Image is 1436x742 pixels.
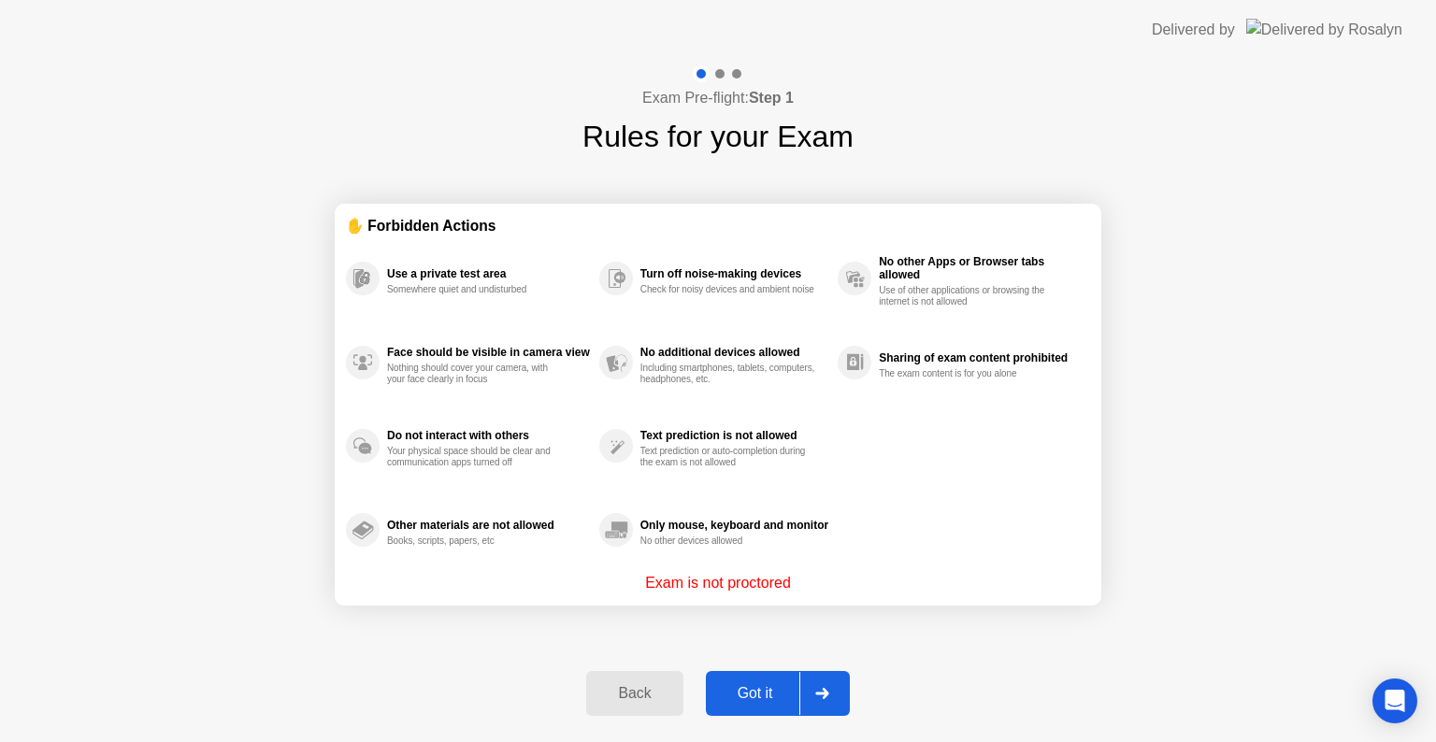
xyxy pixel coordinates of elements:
div: Books, scripts, papers, etc [387,535,564,547]
div: Use of other applications or browsing the internet is not allowed [879,285,1055,307]
div: ✋ Forbidden Actions [346,215,1090,236]
div: Text prediction or auto-completion during the exam is not allowed [640,446,817,468]
h1: Rules for your Exam [582,114,854,159]
p: Exam is not proctored [645,572,791,594]
div: Delivered by [1152,19,1235,41]
div: Turn off noise-making devices [640,267,828,280]
h4: Exam Pre-flight: [642,87,794,109]
button: Back [586,671,682,716]
div: Do not interact with others [387,429,590,442]
div: Face should be visible in camera view [387,346,590,359]
div: Sharing of exam content prohibited [879,351,1081,364]
div: Only mouse, keyboard and monitor [640,519,828,532]
div: Check for noisy devices and ambient noise [640,284,817,295]
div: Nothing should cover your camera, with your face clearly in focus [387,363,564,385]
div: Open Intercom Messenger [1372,678,1417,723]
div: The exam content is for you alone [879,368,1055,379]
div: No other devices allowed [640,535,817,547]
button: Got it [706,671,850,716]
div: Use a private test area [387,267,590,280]
div: Other materials are not allowed [387,519,590,532]
div: No other Apps or Browser tabs allowed [879,255,1081,281]
div: Got it [711,685,799,702]
div: Back [592,685,677,702]
div: Including smartphones, tablets, computers, headphones, etc. [640,363,817,385]
div: No additional devices allowed [640,346,828,359]
div: Text prediction is not allowed [640,429,828,442]
div: Your physical space should be clear and communication apps turned off [387,446,564,468]
img: Delivered by Rosalyn [1246,19,1402,40]
div: Somewhere quiet and undisturbed [387,284,564,295]
b: Step 1 [749,90,794,106]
